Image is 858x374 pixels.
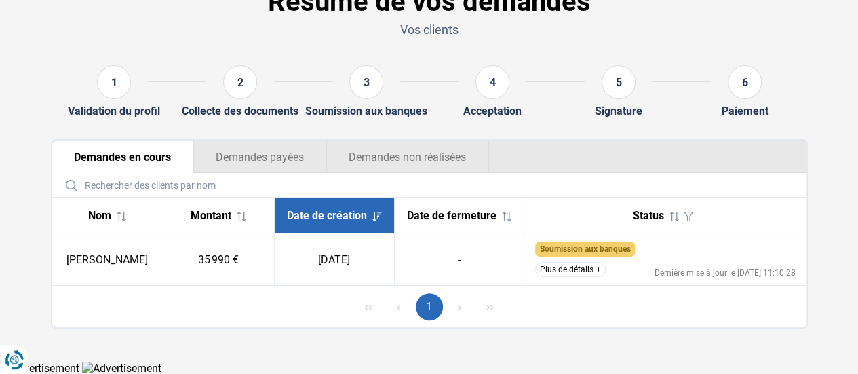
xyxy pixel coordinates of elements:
div: Signature [595,105,642,117]
div: Paiement [721,105,768,117]
span: Date de création [287,209,367,222]
div: Soumission aux banques [305,105,427,117]
div: 6 [728,65,762,99]
button: Page 1 [416,293,443,320]
td: - [394,233,524,286]
div: 3 [349,65,383,99]
span: Date de fermeture [407,209,496,222]
button: First Page [355,293,382,320]
td: [PERSON_NAME] [52,233,163,286]
p: Vos clients [51,21,808,38]
button: Plus de détails [535,262,606,277]
div: Acceptation [463,105,522,117]
div: Validation du profil [68,105,160,117]
div: 1 [97,65,131,99]
button: Demandes non réalisées [326,141,489,173]
div: 5 [602,65,636,99]
button: Demandes en cours [52,141,193,173]
div: 4 [475,65,509,99]
div: 2 [223,65,257,99]
div: Collecte des documents [182,105,298,117]
td: [DATE] [274,233,394,286]
td: 35 990 € [163,233,274,286]
span: Montant [191,209,231,222]
button: Last Page [476,293,503,320]
button: Next Page [446,293,473,320]
div: Dernière mise à jour le [DATE] 11:10:28 [655,269,796,277]
span: Nom [88,209,111,222]
input: Rechercher des clients par nom [58,173,801,197]
span: Status [633,209,664,222]
button: Demandes payées [193,141,326,173]
span: Soumission aux banques [539,244,630,254]
button: Previous Page [385,293,412,320]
